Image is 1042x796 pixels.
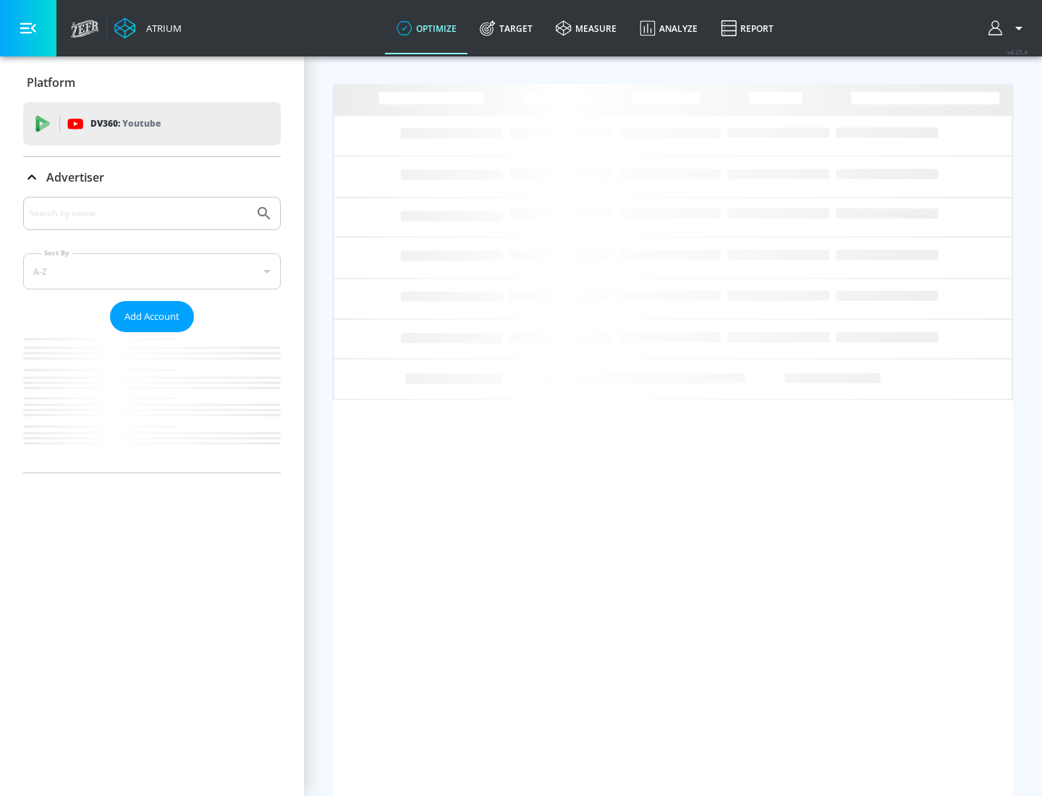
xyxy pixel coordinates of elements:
a: measure [544,2,628,54]
p: Platform [27,75,75,90]
a: Target [468,2,544,54]
a: optimize [385,2,468,54]
p: Advertiser [46,169,104,185]
a: Report [709,2,785,54]
div: Platform [23,62,281,103]
span: Add Account [124,308,179,325]
p: Youtube [122,116,161,131]
button: Add Account [110,301,194,332]
a: Atrium [114,17,182,39]
div: DV360: Youtube [23,102,281,145]
label: Sort By [41,248,72,258]
div: Atrium [140,22,182,35]
p: DV360: [90,116,161,132]
div: A-Z [23,253,281,289]
input: Search by name [29,204,248,223]
div: Advertiser [23,157,281,198]
a: Analyze [628,2,709,54]
div: Advertiser [23,197,281,473]
span: v 4.25.4 [1007,48,1028,56]
nav: list of Advertiser [23,332,281,473]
